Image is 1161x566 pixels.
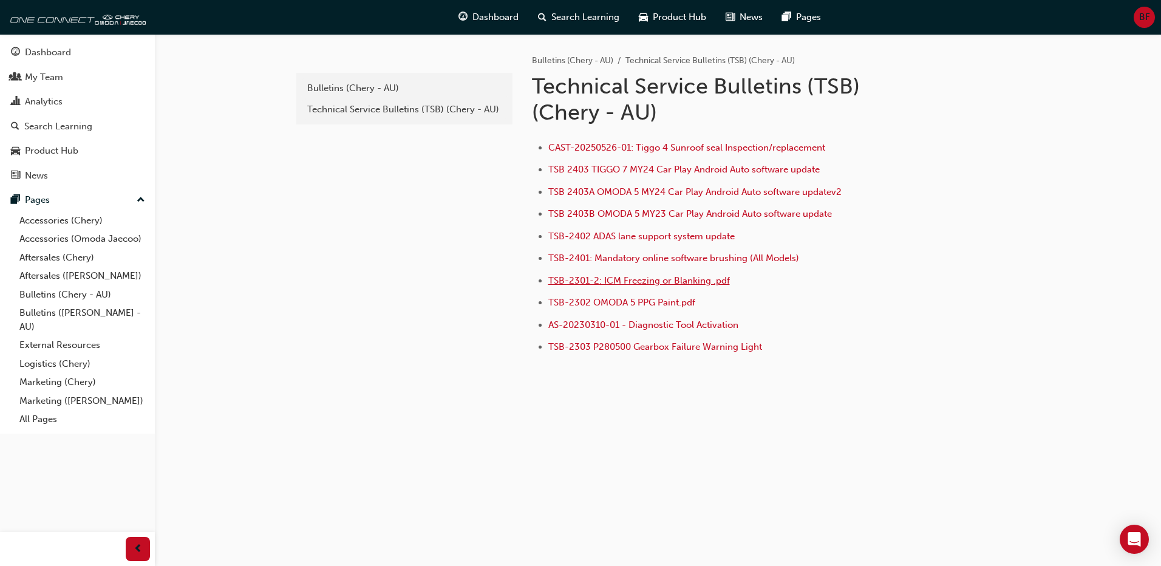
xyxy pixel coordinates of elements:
a: TSB 2403A OMODA 5 MY24 Car Play Android Auto software updatev2 [548,186,842,197]
div: News [25,169,48,183]
a: Aftersales ([PERSON_NAME]) [15,267,150,285]
div: Search Learning [24,120,92,134]
button: BF [1134,7,1155,28]
a: Bulletins (Chery - AU) [532,55,613,66]
span: news-icon [726,10,735,25]
span: search-icon [538,10,546,25]
img: oneconnect [6,5,146,29]
a: search-iconSearch Learning [528,5,629,30]
a: TSB-2302 OMODA 5 PPG Paint.pdf [548,297,695,308]
div: Analytics [25,95,63,109]
a: pages-iconPages [772,5,831,30]
span: chart-icon [11,97,20,107]
a: Product Hub [5,140,150,162]
a: TSB-2402 ADAS lane support system update [548,231,735,242]
a: TSB 2403 TIGGO 7 MY24 Car Play Android Auto software update [548,164,820,175]
button: Pages [5,189,150,211]
a: AS-20230310-01 - Diagnostic Tool Activation [548,319,738,330]
a: Technical Service Bulletins (TSB) (Chery - AU) [301,99,508,120]
a: My Team [5,66,150,89]
span: guage-icon [11,47,20,58]
a: guage-iconDashboard [449,5,528,30]
span: up-icon [137,193,145,208]
a: TSB-2303 P280500 Gearbox Failure Warning Light [548,341,762,352]
span: people-icon [11,72,20,83]
span: news-icon [11,171,20,182]
a: Accessories (Chery) [15,211,150,230]
a: Bulletins (Chery - AU) [15,285,150,304]
button: DashboardMy TeamAnalyticsSearch LearningProduct HubNews [5,39,150,189]
div: Product Hub [25,144,78,158]
a: news-iconNews [716,5,772,30]
div: Pages [25,193,50,207]
div: Bulletins (Chery - AU) [307,81,502,95]
span: BF [1139,10,1150,24]
span: Product Hub [653,10,706,24]
span: search-icon [11,121,19,132]
span: pages-icon [782,10,791,25]
span: News [740,10,763,24]
a: Bulletins ([PERSON_NAME] - AU) [15,304,150,336]
div: My Team [25,70,63,84]
a: Logistics (Chery) [15,355,150,373]
a: News [5,165,150,187]
a: External Resources [15,336,150,355]
div: Open Intercom Messenger [1120,525,1149,554]
span: Search Learning [551,10,619,24]
a: CAST-20250526-01: Tiggo 4 Sunroof seal Inspection/replacement [548,142,825,153]
span: car-icon [11,146,20,157]
a: Aftersales (Chery) [15,248,150,267]
span: Pages [796,10,821,24]
a: TSB 2403B OMODA 5 MY23 Car Play Android Auto software update [548,208,832,219]
a: Accessories (Omoda Jaecoo) [15,230,150,248]
a: Marketing ([PERSON_NAME]) [15,392,150,411]
a: All Pages [15,410,150,429]
a: Analytics [5,90,150,113]
h1: Technical Service Bulletins (TSB) (Chery - AU) [532,73,930,126]
span: pages-icon [11,195,20,206]
a: Bulletins (Chery - AU) [301,78,508,99]
div: Dashboard [25,46,71,60]
span: Dashboard [472,10,519,24]
a: TSB-2301-2: ICM Freezing or Blanking .pdf [548,275,730,286]
a: Dashboard [5,41,150,64]
a: Marketing (Chery) [15,373,150,392]
a: car-iconProduct Hub [629,5,716,30]
span: car-icon [639,10,648,25]
a: TSB-2401: Mandatory online software brushing (All Models) [548,253,799,264]
span: prev-icon [134,542,143,557]
span: guage-icon [458,10,468,25]
li: Technical Service Bulletins (TSB) (Chery - AU) [625,54,795,68]
div: Technical Service Bulletins (TSB) (Chery - AU) [307,103,502,117]
a: Search Learning [5,115,150,138]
